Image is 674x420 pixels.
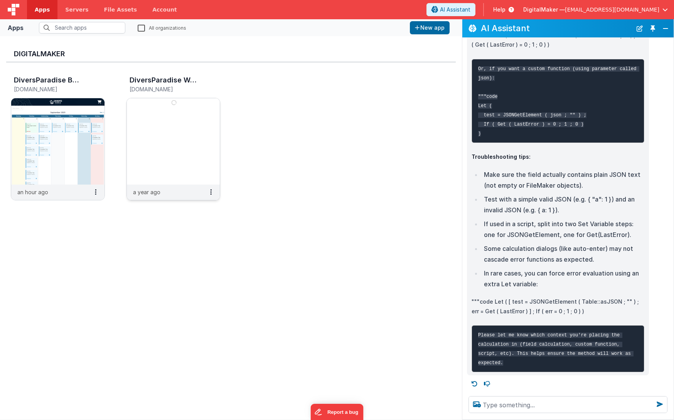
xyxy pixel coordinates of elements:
span: Apps [35,6,50,13]
p: an hour ago [17,188,48,196]
code: Or, if you want a custom function (using parameter called json): """code Let ( test = JSONGetElem... [478,66,639,136]
button: DigitalMaker — [EMAIL_ADDRESS][DOMAIN_NAME] [523,6,668,13]
li: Make sure the field actually contains plain JSON text (not empty or FileMaker objects). [482,169,644,191]
button: Close [661,23,671,34]
p: a year ago [133,188,160,196]
span: File Assets [104,6,137,13]
p: """code Let ( [ test = JSONGetElement ( Table::asJSON ; "" ) ; err = Get ( LastError ) ] ; If ( e... [472,297,644,316]
label: All organizations [138,24,186,31]
h2: AI Assistant [481,24,632,33]
li: Test with a simple valid JSON (e.g. { "a": 1 }) and an invalid JSON (e.g. { a: 1 }). [482,194,644,215]
span: [EMAIL_ADDRESS][DOMAIN_NAME] [565,6,659,13]
p: """code Let ( test = JSONGetElement ( Table::asJSON ; "" ) ; If ( Get ( LastError ) = 0 ; 1 ; 0 ) ) [472,31,644,50]
li: Some calculation dialogs (like auto-enter) may not cascade error functions as expected. [482,243,644,265]
code: Please let me know which context you're placing the calculation in (field calculation, custom fun... [478,333,634,366]
li: If used in a script, split into two Set Variable steps: one for JSONGetElement, one for Get(LastE... [482,218,644,240]
button: AI Assistant [426,3,475,16]
input: Search apps [39,22,125,34]
h3: DiversParadise Booking [14,76,83,84]
button: Toggle Pin [647,23,658,34]
h3: DigitalMaker [14,50,448,58]
span: DigitalMaker — [523,6,565,13]
span: Help [493,6,505,13]
h3: DiversParadise Waivers [130,76,199,84]
span: Servers [65,6,88,13]
button: New app [410,21,450,34]
button: New Chat [634,23,645,34]
span: AI Assistant [440,6,470,13]
h5: [DOMAIN_NAME] [130,86,201,92]
li: In rare cases, you can force error evaluation using an extra Let variable: [482,268,644,289]
div: Apps [8,23,24,32]
iframe: Marker.io feedback button [311,404,364,420]
h5: [DOMAIN_NAME] [14,86,86,92]
strong: Troubleshooting tips: [472,153,531,160]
